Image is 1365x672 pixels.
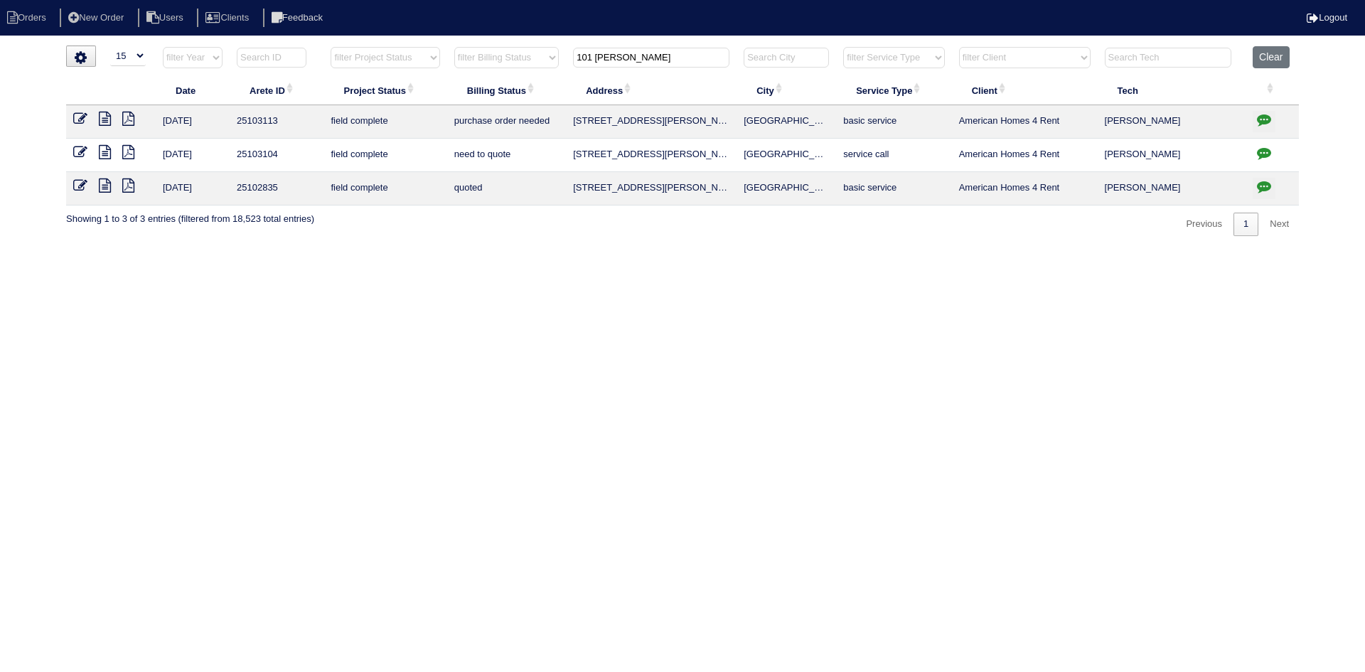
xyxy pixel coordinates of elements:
th: Billing Status: activate to sort column ascending [447,75,566,105]
td: [GEOGRAPHIC_DATA] [737,172,836,206]
td: quoted [447,172,566,206]
th: : activate to sort column ascending [1246,75,1299,105]
td: [STREET_ADDRESS][PERSON_NAME] [566,139,737,172]
a: Users [138,12,195,23]
td: basic service [836,172,951,206]
button: Clear [1253,46,1289,68]
li: New Order [60,9,135,28]
td: American Homes 4 Rent [952,139,1098,172]
td: [PERSON_NAME] [1098,172,1246,206]
td: field complete [323,105,446,139]
a: Next [1260,213,1299,236]
a: Clients [197,12,260,23]
input: Search ID [237,48,306,68]
td: field complete [323,172,446,206]
div: Showing 1 to 3 of 3 entries (filtered from 18,523 total entries) [66,206,314,225]
th: Tech [1098,75,1246,105]
td: [PERSON_NAME] [1098,139,1246,172]
li: Feedback [263,9,334,28]
li: Users [138,9,195,28]
th: Address: activate to sort column ascending [566,75,737,105]
td: field complete [323,139,446,172]
input: Search Address [573,48,729,68]
input: Search City [744,48,829,68]
td: American Homes 4 Rent [952,105,1098,139]
td: 25103113 [230,105,323,139]
td: [STREET_ADDRESS][PERSON_NAME] [566,105,737,139]
td: [GEOGRAPHIC_DATA] [737,139,836,172]
td: American Homes 4 Rent [952,172,1098,206]
th: Arete ID: activate to sort column ascending [230,75,323,105]
th: Project Status: activate to sort column ascending [323,75,446,105]
a: Previous [1176,213,1232,236]
td: 25103104 [230,139,323,172]
td: [STREET_ADDRESS][PERSON_NAME] [566,172,737,206]
input: Search Tech [1105,48,1231,68]
a: New Order [60,12,135,23]
td: [DATE] [156,172,230,206]
th: Client: activate to sort column ascending [952,75,1098,105]
td: [PERSON_NAME] [1098,105,1246,139]
td: basic service [836,105,951,139]
li: Clients [197,9,260,28]
a: Logout [1307,12,1347,23]
td: [GEOGRAPHIC_DATA] [737,105,836,139]
td: 25102835 [230,172,323,206]
th: Date [156,75,230,105]
th: City: activate to sort column ascending [737,75,836,105]
td: [DATE] [156,105,230,139]
td: [DATE] [156,139,230,172]
th: Service Type: activate to sort column ascending [836,75,951,105]
td: purchase order needed [447,105,566,139]
td: service call [836,139,951,172]
a: 1 [1233,213,1258,236]
td: need to quote [447,139,566,172]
